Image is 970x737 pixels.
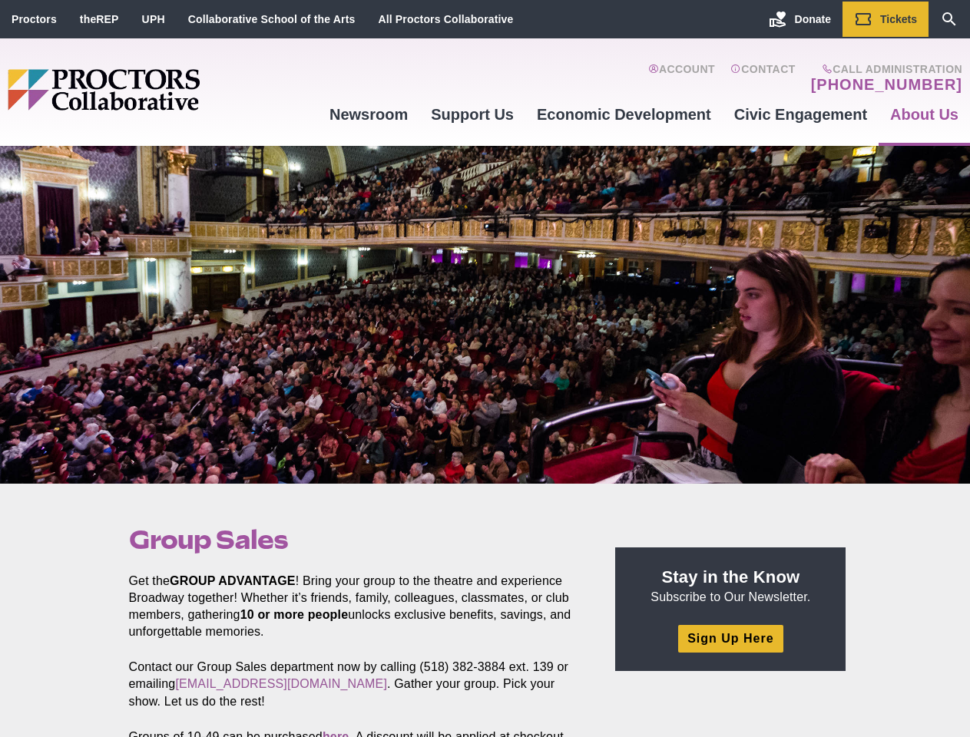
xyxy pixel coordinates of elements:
[757,2,843,37] a: Donate
[730,63,796,94] a: Contact
[880,13,917,25] span: Tickets
[8,69,318,111] img: Proctors logo
[811,75,962,94] a: [PHONE_NUMBER]
[170,574,296,587] strong: GROUP ADVANTAGE
[318,94,419,135] a: Newsroom
[378,13,513,25] a: All Proctors Collaborative
[12,13,57,25] a: Proctors
[929,2,970,37] a: Search
[634,566,827,606] p: Subscribe to Our Newsletter.
[879,94,970,135] a: About Us
[240,608,349,621] strong: 10 or more people
[129,525,581,554] h1: Group Sales
[419,94,525,135] a: Support Us
[175,677,387,690] a: [EMAIL_ADDRESS][DOMAIN_NAME]
[662,567,800,587] strong: Stay in the Know
[806,63,962,75] span: Call Administration
[678,625,783,652] a: Sign Up Here
[648,63,715,94] a: Account
[795,13,831,25] span: Donate
[142,13,165,25] a: UPH
[129,659,581,709] p: Contact our Group Sales department now by calling (518) 382-3884 ext. 139 or emailing . Gather yo...
[525,94,723,135] a: Economic Development
[723,94,879,135] a: Civic Engagement
[188,13,356,25] a: Collaborative School of the Arts
[129,573,581,640] p: Get the ! Bring your group to the theatre and experience Broadway together! Whether it’s friends,...
[843,2,929,37] a: Tickets
[80,13,119,25] a: theREP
